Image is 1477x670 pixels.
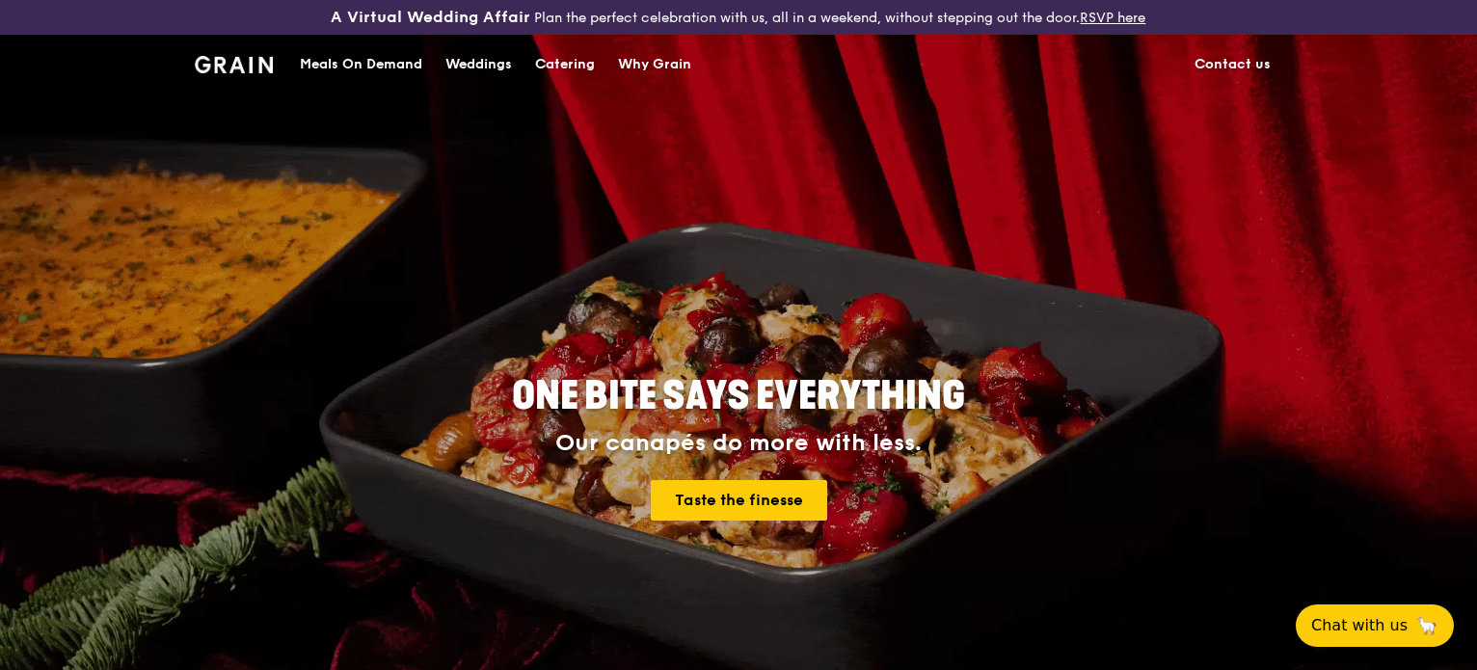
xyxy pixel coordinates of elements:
[512,373,965,419] span: ONE BITE SAYS EVERYTHING
[445,36,512,94] div: Weddings
[618,36,691,94] div: Why Grain
[195,56,273,73] img: Grain
[391,430,1086,457] div: Our canapés do more with less.
[300,36,422,94] div: Meals On Demand
[1415,614,1438,637] span: 🦙
[1080,10,1145,26] a: RSVP here
[651,480,827,521] a: Taste the finesse
[524,36,606,94] a: Catering
[1296,604,1454,647] button: Chat with us🦙
[195,34,273,92] a: GrainGrain
[606,36,703,94] a: Why Grain
[246,8,1230,27] div: Plan the perfect celebration with us, all in a weekend, without stepping out the door.
[1311,614,1408,637] span: Chat with us
[434,36,524,94] a: Weddings
[331,8,530,27] h3: A Virtual Wedding Affair
[1183,36,1282,94] a: Contact us
[535,36,595,94] div: Catering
